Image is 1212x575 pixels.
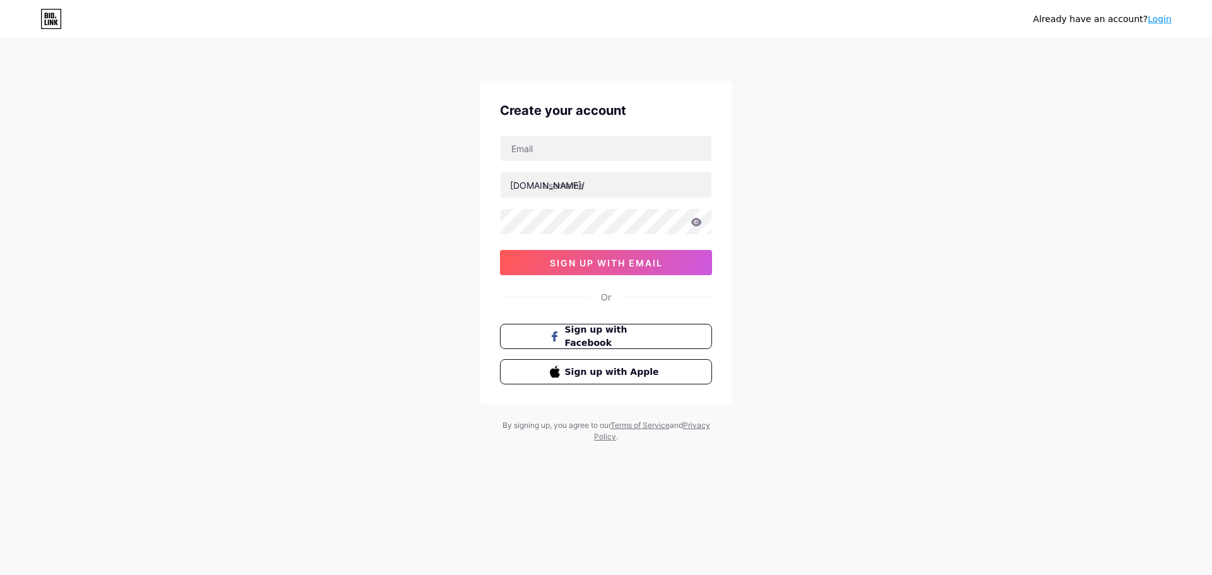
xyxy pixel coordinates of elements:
input: username [501,172,711,198]
div: [DOMAIN_NAME]/ [510,179,585,192]
a: Terms of Service [610,420,670,430]
span: Sign up with Facebook [565,323,663,350]
input: Email [501,136,711,161]
div: Create your account [500,101,712,120]
span: Sign up with Apple [565,365,663,379]
a: Login [1148,14,1172,24]
button: sign up with email [500,250,712,275]
div: Already have an account? [1033,13,1172,26]
span: sign up with email [550,258,663,268]
div: By signing up, you agree to our and . [499,420,713,442]
div: Or [601,290,611,304]
button: Sign up with Facebook [500,324,712,349]
button: Sign up with Apple [500,359,712,384]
